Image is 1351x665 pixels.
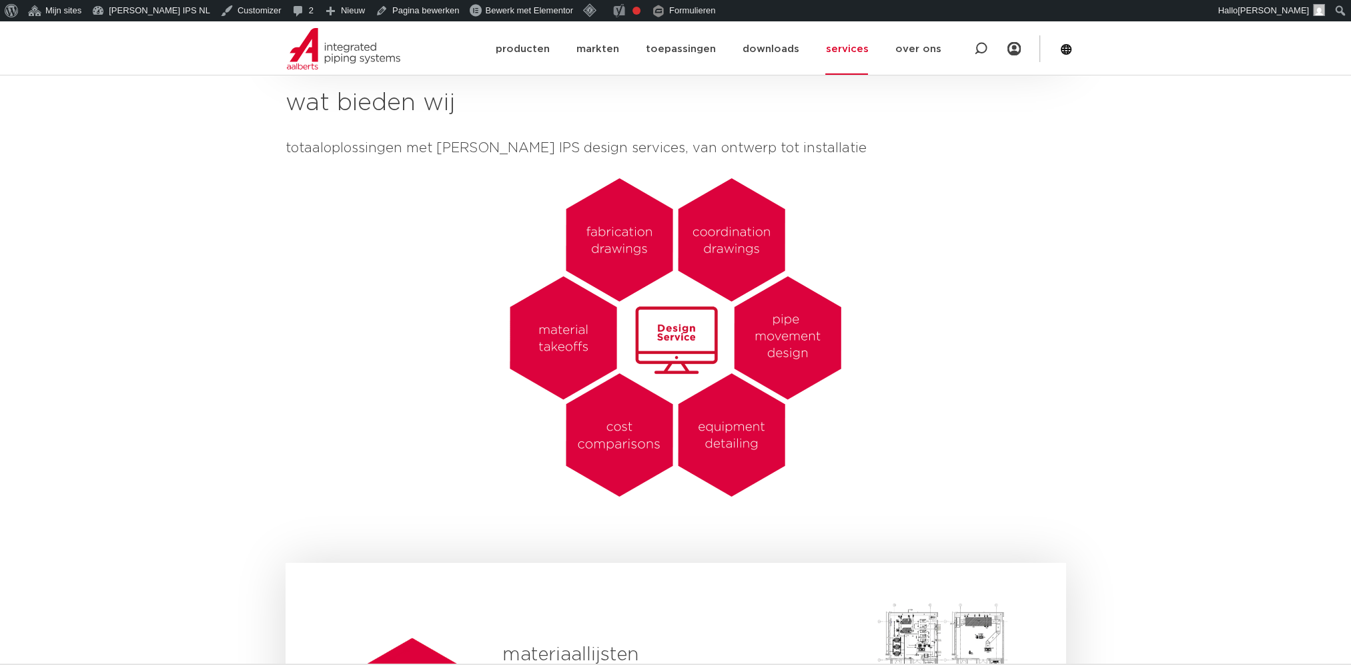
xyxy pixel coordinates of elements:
a: producten [495,23,549,75]
a: services [825,23,868,75]
nav: Menu [1007,21,1021,76]
: my IPS [1007,21,1021,76]
a: downloads [742,23,799,75]
a: toepassingen [645,23,715,75]
a: over ons [895,23,941,75]
nav: Menu [495,23,941,75]
h2: wat bieden wij [286,87,1066,120]
a: markten [576,23,618,75]
div: Focus keyphrase niet ingevuld [632,7,640,15]
span: [PERSON_NAME] [1238,5,1309,15]
span: Bewerk met Elementor [485,5,573,15]
h4: totaaloplossingen met [PERSON_NAME] IPS design services, van ontwerp tot installatie [286,138,1066,159]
